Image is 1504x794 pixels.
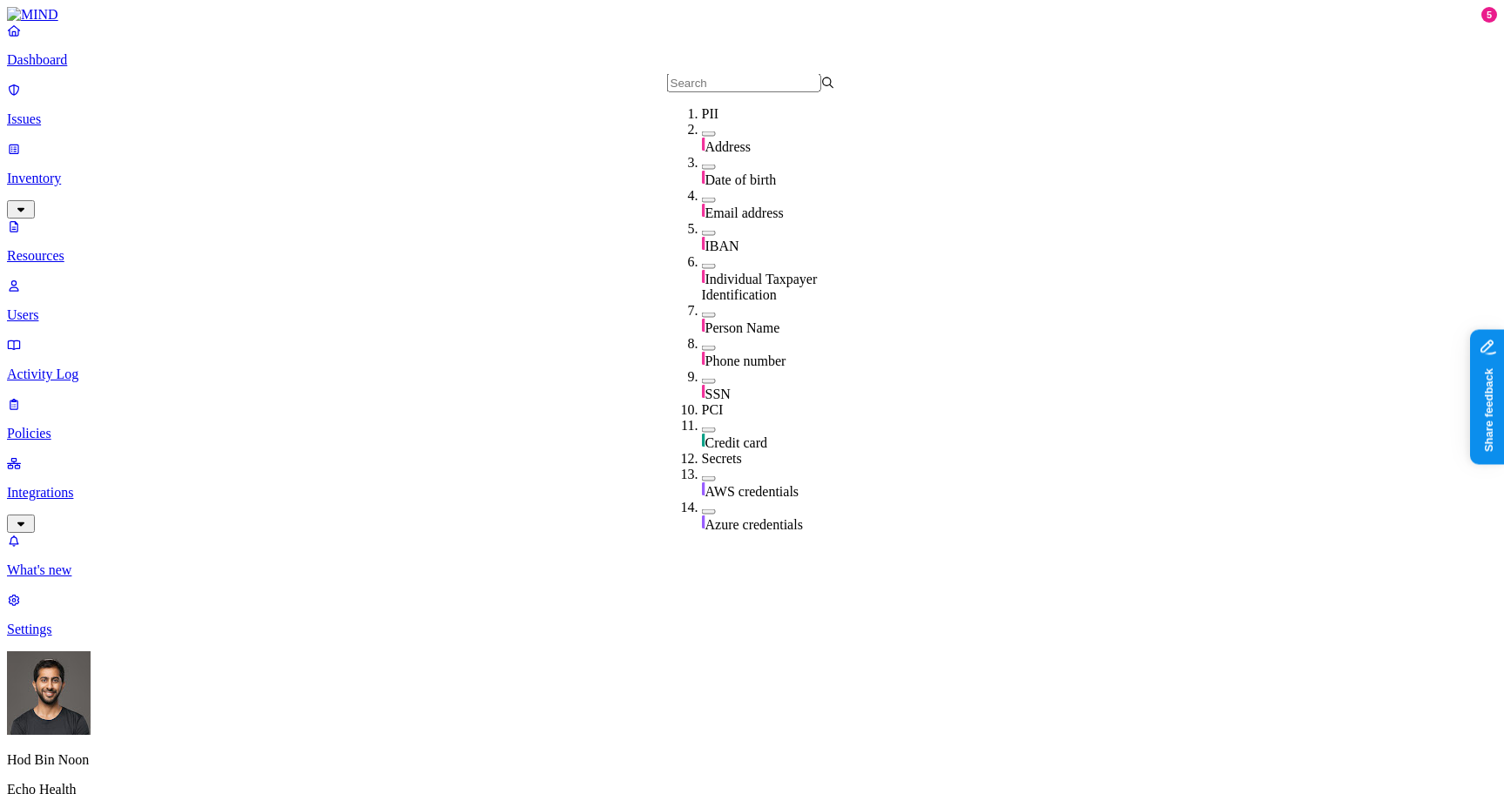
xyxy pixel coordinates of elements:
input: Search [667,74,821,92]
p: Inventory [7,171,1497,186]
a: Resources [7,219,1497,264]
span: IBAN [705,239,739,253]
div: 5 [1481,7,1497,23]
span: Credit card [705,435,768,450]
span: Person Name [705,320,780,335]
span: Individual Taxpayer Identification [702,272,818,302]
img: pii-line [702,138,705,151]
p: Users [7,307,1497,323]
a: Policies [7,396,1497,441]
p: Integrations [7,485,1497,501]
img: pci-line [702,434,705,447]
span: AWS credentials [705,484,799,499]
div: PII [702,106,870,122]
p: Dashboard [7,52,1497,68]
img: pii-line [702,319,705,333]
div: Secrets [702,451,870,467]
img: pii-line [702,204,705,218]
span: Email address [705,205,784,220]
a: Activity Log [7,337,1497,382]
span: SSN [705,387,731,401]
img: secret-line [702,482,705,496]
p: Settings [7,622,1497,637]
img: pii-line [702,237,705,251]
a: What's new [7,533,1497,578]
span: Phone number [705,353,786,368]
a: Dashboard [7,23,1497,68]
span: Azure credentials [705,517,803,532]
span: Address [705,139,751,154]
img: pii-line [702,352,705,366]
a: Users [7,278,1497,323]
p: Resources [7,248,1497,264]
p: Issues [7,111,1497,127]
img: pii-line [702,270,705,284]
p: What's new [7,562,1497,578]
p: Hod Bin Noon [7,752,1497,768]
div: PCI [702,402,870,418]
a: Settings [7,592,1497,637]
img: MIND [7,7,58,23]
img: pii-line [702,171,705,185]
p: Policies [7,426,1497,441]
a: Integrations [7,455,1497,530]
a: Issues [7,82,1497,127]
img: secret-line [702,515,705,529]
a: MIND [7,7,1497,23]
img: Hod Bin Noon [7,651,91,735]
p: Activity Log [7,367,1497,382]
a: Inventory [7,141,1497,216]
img: pii-line [702,385,705,399]
span: Date of birth [705,172,777,187]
